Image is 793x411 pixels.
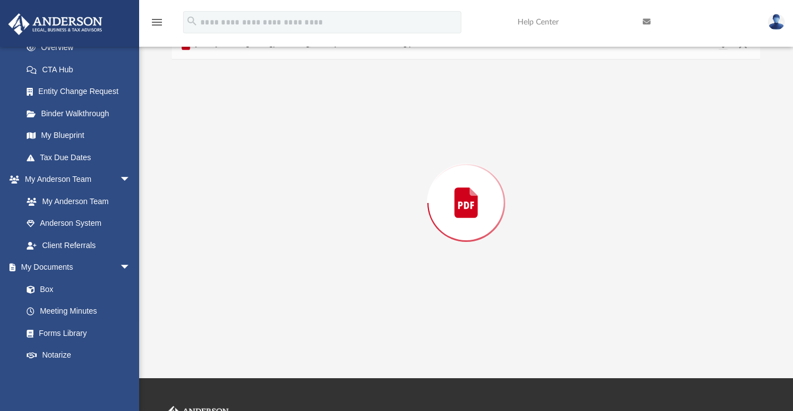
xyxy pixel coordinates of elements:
span: arrow_drop_down [120,366,142,389]
a: My Documentsarrow_drop_down [8,256,142,279]
a: Online Learningarrow_drop_down [8,366,142,388]
img: User Pic [768,14,785,30]
a: Overview [16,37,147,59]
a: Notarize [16,344,142,367]
a: CTA Hub [16,58,147,81]
a: Box [16,278,136,300]
a: Meeting Minutes [16,300,142,323]
a: Entity Change Request [16,81,147,103]
div: Preview [172,30,761,346]
span: arrow_drop_down [120,169,142,191]
a: Forms Library [16,322,136,344]
a: Binder Walkthrough [16,102,147,125]
a: Client Referrals [16,234,142,256]
a: My Anderson Team [16,190,136,212]
a: Anderson System [16,212,142,235]
a: menu [150,21,164,29]
a: Tax Due Dates [16,146,147,169]
span: arrow_drop_down [120,256,142,279]
a: My Anderson Teamarrow_drop_down [8,169,142,191]
a: My Blueprint [16,125,142,147]
i: menu [150,16,164,29]
img: Anderson Advisors Platinum Portal [5,13,106,35]
i: search [186,15,198,27]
